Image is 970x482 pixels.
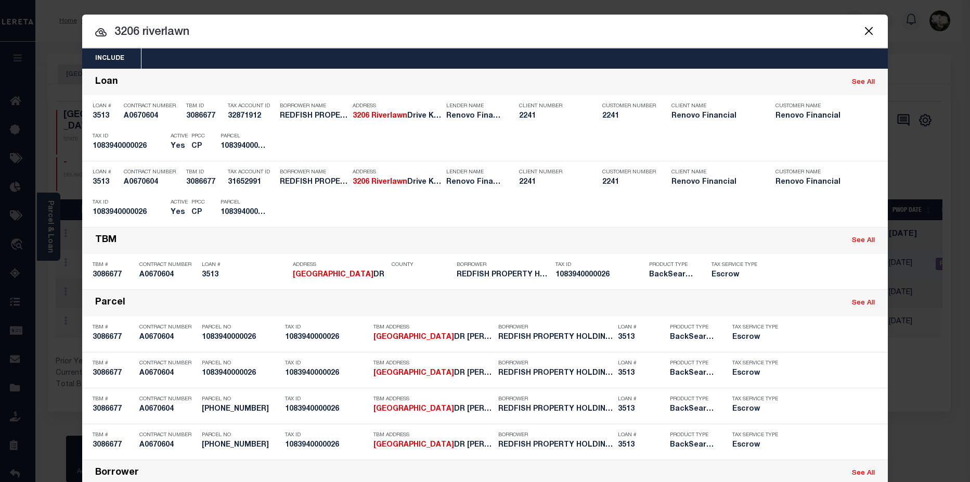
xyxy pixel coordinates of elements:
[95,77,118,88] div: Loan
[280,112,347,121] h5: REDFISH PROPERTY HOLDINGS LLC
[446,103,503,109] p: Lender Name
[618,405,665,414] h5: 3513
[139,333,197,342] h5: A0670604
[498,432,613,438] p: Borrower
[202,360,280,366] p: Parcel No
[221,208,267,217] h5: 1083940000026
[285,324,368,331] p: Tax ID
[671,178,760,187] h5: Renovo Financial
[293,262,386,268] p: Address
[671,112,760,121] h5: Renovo Financial
[293,271,373,278] strong: [GEOGRAPHIC_DATA]
[202,271,288,280] h5: 3513
[228,103,275,109] p: Tax Account ID
[732,396,779,402] p: Tax Service Type
[373,360,493,366] p: TBM Address
[498,396,613,402] p: Borrower
[712,271,764,280] h5: Escrow
[191,133,205,139] p: PPCC
[124,169,181,175] p: Contract Number
[519,112,587,121] h5: 2241
[139,405,197,414] h5: A0670604
[293,271,386,280] h5: 3206 RIVERLAWN DR
[93,360,134,366] p: TBM #
[862,24,875,37] button: Close
[202,333,280,342] h5: 1083940000026
[353,179,407,186] strong: 3206 Riverlawn
[457,262,550,268] p: Borrower
[373,441,454,449] strong: [GEOGRAPHIC_DATA]
[228,178,275,187] h5: 31652991
[191,199,205,206] p: PPCC
[446,112,503,121] h5: Renovo Financial
[202,396,280,402] p: Parcel No
[285,432,368,438] p: Tax ID
[202,324,280,331] p: Parcel No
[852,79,875,86] a: See All
[555,271,644,280] h5: 1083940000026
[618,396,665,402] p: Loan #
[373,396,493,402] p: TBM Address
[602,103,656,109] p: Customer Number
[618,441,665,450] h5: 3513
[139,324,197,331] p: Contract Number
[93,178,119,187] h5: 3513
[171,199,188,206] p: Active
[712,262,764,268] p: Tax Service Type
[618,432,665,438] p: Loan #
[139,396,197,402] p: Contract Number
[93,208,165,217] h5: 1083940000026
[618,333,665,342] h5: 3513
[186,169,223,175] p: TBM ID
[139,369,197,378] h5: A0670604
[775,103,864,109] p: Customer Name
[353,112,441,121] h5: 3206 Riverlawn Drive Kingwood, ...
[670,405,717,414] h5: BackSearch,Escrow
[353,103,441,109] p: Address
[93,142,165,151] h5: 1083940000026
[171,133,188,139] p: Active
[202,262,288,268] p: Loan #
[202,441,280,450] h5: 108-394-000-0026
[93,112,119,121] h5: 3513
[373,432,493,438] p: TBM Address
[649,271,696,280] h5: BackSearch,Escrow
[124,103,181,109] p: Contract Number
[186,178,223,187] h5: 3086677
[602,112,654,121] h5: 2241
[732,324,779,331] p: Tax Service Type
[95,297,125,309] div: Parcel
[498,324,613,331] p: Borrower
[670,441,717,450] h5: BackSearch,Escrow
[353,112,407,120] strong: 3206 Riverlawn
[93,333,134,342] h5: 3086677
[670,333,717,342] h5: BackSearch,Escrow
[139,360,197,366] p: Contract Number
[732,432,779,438] p: Tax Service Type
[93,441,134,450] h5: 3086677
[353,169,441,175] p: Address
[373,370,454,377] strong: [GEOGRAPHIC_DATA]
[446,169,503,175] p: Lender Name
[373,441,493,450] h5: 3206 RIVERLAWN DR KINGWOOD TX 7...
[202,369,280,378] h5: 1083940000026
[498,441,613,450] h5: REDFISH PROPERTY HOLDINGS LLC
[93,396,134,402] p: TBM #
[139,432,197,438] p: Contract Number
[373,405,493,414] h5: 3206 RIVERLAWN DR KINGWOOD TX 7...
[392,262,451,268] p: County
[280,169,347,175] p: Borrower Name
[93,103,119,109] p: Loan #
[285,369,368,378] h5: 1083940000026
[671,169,760,175] p: Client Name
[457,271,550,280] h5: REDFISH PROPERTY HOLDINGS LLC
[285,396,368,402] p: Tax ID
[95,235,117,247] div: TBM
[670,360,717,366] p: Product Type
[649,262,696,268] p: Product Type
[519,169,587,175] p: Client Number
[353,178,441,187] h5: 3206 Riverlawn Drive Kingwood, ...
[775,169,864,175] p: Customer Name
[852,300,875,307] a: See All
[670,369,717,378] h5: BackSearch,Escrow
